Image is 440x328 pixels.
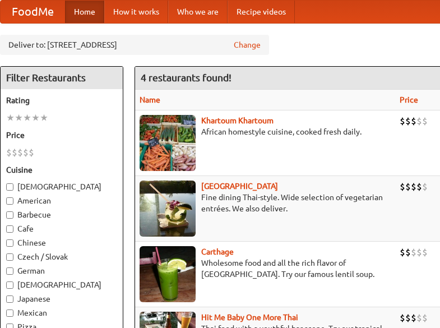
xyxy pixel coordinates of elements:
[6,130,117,141] h5: Price
[6,209,117,220] label: Barbecue
[201,182,278,191] a: [GEOGRAPHIC_DATA]
[6,309,13,317] input: Mexican
[140,181,196,237] img: satay.jpg
[405,115,411,127] li: $
[422,115,428,127] li: $
[6,195,117,206] label: American
[416,312,422,324] li: $
[6,181,117,192] label: [DEMOGRAPHIC_DATA]
[416,181,422,193] li: $
[140,246,196,302] img: carthage.jpg
[422,181,428,193] li: $
[168,1,228,23] a: Who we are
[6,164,117,175] h5: Cuisine
[6,183,13,191] input: [DEMOGRAPHIC_DATA]
[1,67,123,89] h4: Filter Restaurants
[411,246,416,258] li: $
[6,279,117,290] label: [DEMOGRAPHIC_DATA]
[405,181,411,193] li: $
[6,225,13,233] input: Cafe
[6,281,13,289] input: [DEMOGRAPHIC_DATA]
[411,181,416,193] li: $
[201,116,274,125] a: Khartoum Khartoum
[141,72,231,83] ng-pluralize: 4 restaurants found!
[400,95,418,104] a: Price
[411,312,416,324] li: $
[40,112,48,124] li: ★
[1,1,65,23] a: FoodMe
[6,211,13,219] input: Barbecue
[6,146,12,159] li: $
[29,146,34,159] li: $
[400,181,405,193] li: $
[6,197,13,205] input: American
[15,112,23,124] li: ★
[416,115,422,127] li: $
[6,251,117,262] label: Czech / Slovak
[17,146,23,159] li: $
[6,265,117,276] label: German
[400,312,405,324] li: $
[6,95,117,106] h5: Rating
[405,312,411,324] li: $
[140,192,391,214] p: Fine dining Thai-style. Wide selection of vegetarian entrées. We also deliver.
[140,115,196,171] img: khartoum.jpg
[201,247,234,256] a: Carthage
[201,313,298,322] a: Hit Me Baby One More Thai
[140,126,391,137] p: African homestyle cuisine, cooked fresh daily.
[6,112,15,124] li: ★
[6,239,13,247] input: Chinese
[400,246,405,258] li: $
[411,115,416,127] li: $
[6,253,13,261] input: Czech / Slovak
[23,146,29,159] li: $
[228,1,295,23] a: Recipe videos
[104,1,168,23] a: How it works
[12,146,17,159] li: $
[6,293,117,304] label: Japanese
[422,312,428,324] li: $
[405,246,411,258] li: $
[6,223,117,234] label: Cafe
[6,237,117,248] label: Chinese
[23,112,31,124] li: ★
[140,257,391,280] p: Wholesome food and all the rich flavor of [GEOGRAPHIC_DATA]. Try our famous lentil soup.
[31,112,40,124] li: ★
[6,307,117,318] label: Mexican
[6,295,13,303] input: Japanese
[416,246,422,258] li: $
[6,267,13,275] input: German
[65,1,104,23] a: Home
[140,95,160,104] a: Name
[400,115,405,127] li: $
[234,39,261,50] a: Change
[422,246,428,258] li: $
